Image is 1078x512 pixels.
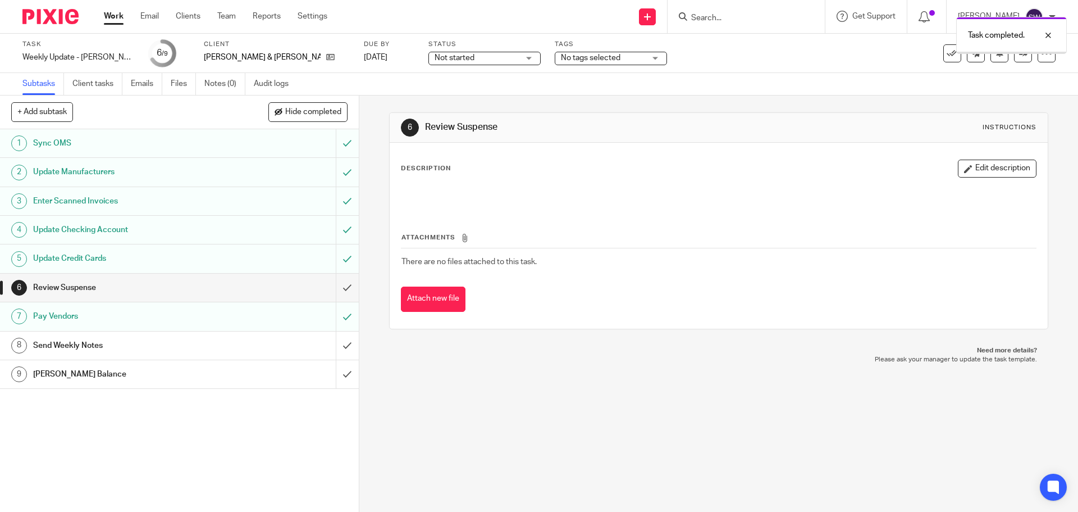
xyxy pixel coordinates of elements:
[104,11,124,22] a: Work
[401,164,451,173] p: Description
[401,234,455,241] span: Attachments
[253,11,281,22] a: Reports
[33,337,227,354] h1: Send Weekly Notes
[171,73,196,95] a: Files
[401,287,465,312] button: Attach new file
[298,11,327,22] a: Settings
[217,11,236,22] a: Team
[364,53,387,61] span: [DATE]
[401,119,419,137] div: 6
[33,164,227,180] h1: Update Manufacturers
[140,11,159,22] a: Email
[968,30,1025,41] p: Task completed.
[268,102,348,121] button: Hide completed
[33,250,227,267] h1: Update Credit Cards
[401,258,537,266] span: There are no files attached to this task.
[33,279,227,296] h1: Review Suspense
[400,355,1036,364] p: Please ask your manager to update the task template.
[33,308,227,325] h1: Pay Vendors
[157,47,168,60] div: 6
[958,160,1036,178] button: Edit description
[33,193,227,210] h1: Enter Scanned Invoices
[131,73,162,95] a: Emails
[33,221,227,238] h1: Update Checking Account
[204,40,350,49] label: Client
[11,165,27,180] div: 2
[22,40,135,49] label: Task
[400,346,1036,355] p: Need more details?
[561,54,620,62] span: No tags selected
[1025,8,1043,26] img: svg%3E
[364,40,414,49] label: Due by
[11,309,27,324] div: 7
[204,52,321,63] p: [PERSON_NAME] & [PERSON_NAME]
[22,52,135,63] div: Weekly Update - [PERSON_NAME]
[11,135,27,151] div: 1
[33,366,227,383] h1: [PERSON_NAME] Balance
[435,54,474,62] span: Not started
[11,222,27,238] div: 4
[11,338,27,354] div: 8
[33,135,227,152] h1: Sync OMS
[425,121,743,133] h1: Review Suspense
[983,123,1036,132] div: Instructions
[285,108,341,117] span: Hide completed
[162,51,168,57] small: /9
[254,73,297,95] a: Audit logs
[428,40,541,49] label: Status
[22,73,64,95] a: Subtasks
[204,73,245,95] a: Notes (0)
[72,73,122,95] a: Client tasks
[11,366,27,382] div: 9
[11,102,73,121] button: + Add subtask
[11,193,27,209] div: 3
[22,9,79,24] img: Pixie
[176,11,200,22] a: Clients
[22,52,135,63] div: Weekly Update - Browning
[11,251,27,267] div: 5
[11,280,27,296] div: 6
